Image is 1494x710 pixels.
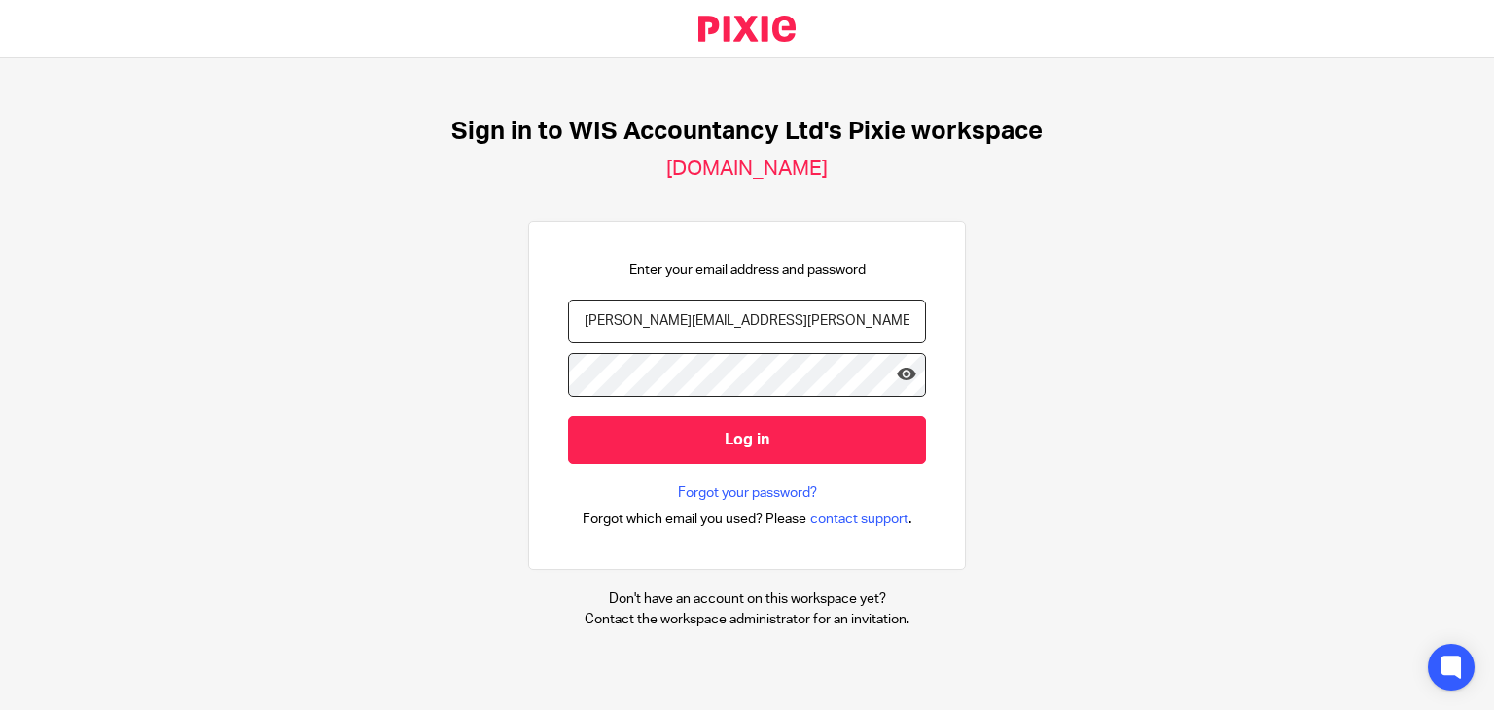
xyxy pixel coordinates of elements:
[568,300,926,343] input: name@example.com
[585,610,909,629] p: Contact the workspace administrator for an invitation.
[629,261,866,280] p: Enter your email address and password
[451,117,1043,147] h1: Sign in to WIS Accountancy Ltd's Pixie workspace
[583,510,806,529] span: Forgot which email you used? Please
[568,416,926,464] input: Log in
[810,510,908,529] span: contact support
[678,483,817,503] a: Forgot your password?
[585,589,909,609] p: Don't have an account on this workspace yet?
[583,508,912,530] div: .
[666,157,828,182] h2: [DOMAIN_NAME]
